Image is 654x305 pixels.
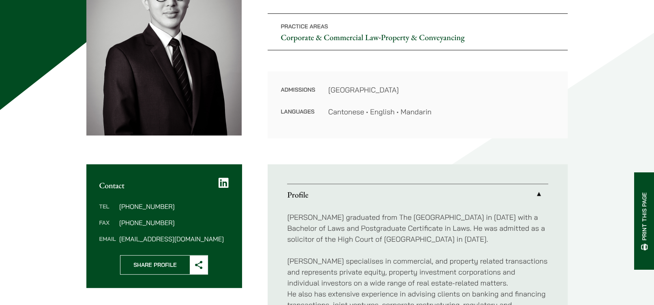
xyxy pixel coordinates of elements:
[120,255,208,275] button: Share Profile
[281,32,379,43] a: Corporate & Commercial Law
[120,256,190,274] span: Share Profile
[99,236,116,242] dt: Email
[381,32,464,43] a: Property & Conveyancing
[328,84,555,95] dd: [GEOGRAPHIC_DATA]
[219,177,229,189] a: LinkedIn
[99,180,229,190] h2: Contact
[287,212,548,245] p: [PERSON_NAME] graduated from The [GEOGRAPHIC_DATA] in [DATE] with a Bachelor of Laws and Postgrad...
[281,106,315,117] dt: Languages
[99,219,116,236] dt: Fax
[99,203,116,219] dt: Tel
[268,13,568,50] p: •
[281,84,315,106] dt: Admissions
[119,203,229,210] dd: [PHONE_NUMBER]
[281,23,328,30] span: Practice Areas
[287,184,548,205] a: Profile
[119,236,229,242] dd: [EMAIL_ADDRESS][DOMAIN_NAME]
[119,219,229,226] dd: [PHONE_NUMBER]
[328,106,555,117] dd: Cantonese • English • Mandarin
